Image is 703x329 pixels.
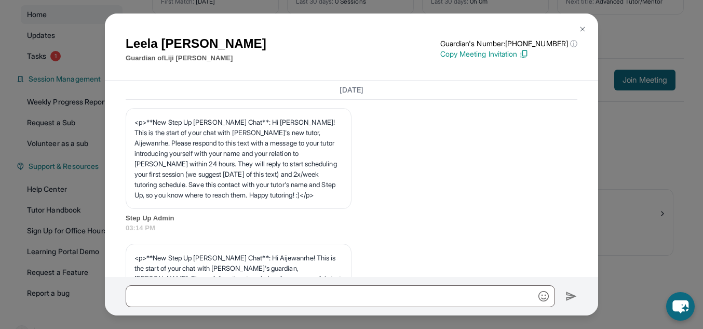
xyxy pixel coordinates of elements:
p: Guardian of Liji [PERSON_NAME] [126,53,266,63]
p: Copy Meeting Invitation [440,49,577,59]
h3: [DATE] [126,85,577,95]
p: <p>**New Step Up [PERSON_NAME] Chat**: Hi [PERSON_NAME]! This is the start of your chat with [PER... [134,117,343,200]
img: Close Icon [578,25,587,33]
img: Emoji [538,291,549,301]
h1: Leela [PERSON_NAME] [126,34,266,53]
button: chat-button [666,292,695,321]
span: 03:14 PM [126,223,577,233]
span: Step Up Admin [126,213,577,223]
img: Send icon [565,290,577,302]
span: ⓘ [570,38,577,49]
p: Guardian's Number: [PHONE_NUMBER] [440,38,577,49]
img: Copy Icon [519,49,529,59]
